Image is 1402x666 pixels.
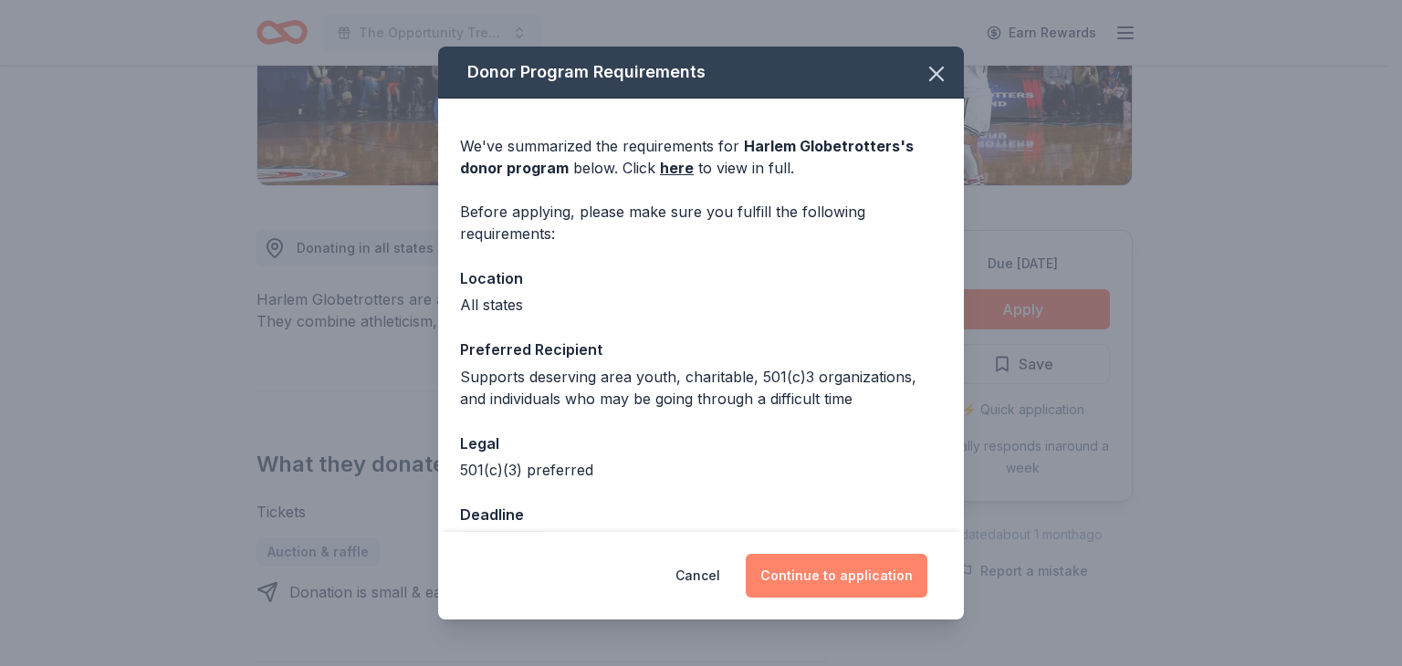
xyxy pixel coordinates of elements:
div: Supports deserving area youth, charitable, 501(c)3 organizations, and individuals who may be goin... [460,366,942,410]
div: Donor Program Requirements [438,47,964,99]
div: 501(c)(3) preferred [460,459,942,481]
div: Legal [460,432,942,455]
button: Continue to application [746,554,927,598]
div: Preferred Recipient [460,338,942,361]
div: Before applying, please make sure you fulfill the following requirements: [460,201,942,245]
div: Due [DATE] [460,531,545,557]
div: All states [460,294,942,316]
div: We've summarized the requirements for below. Click to view in full. [460,135,942,179]
div: Deadline [460,503,942,526]
a: here [660,157,694,179]
div: Location [460,266,942,290]
button: Cancel [675,554,720,598]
